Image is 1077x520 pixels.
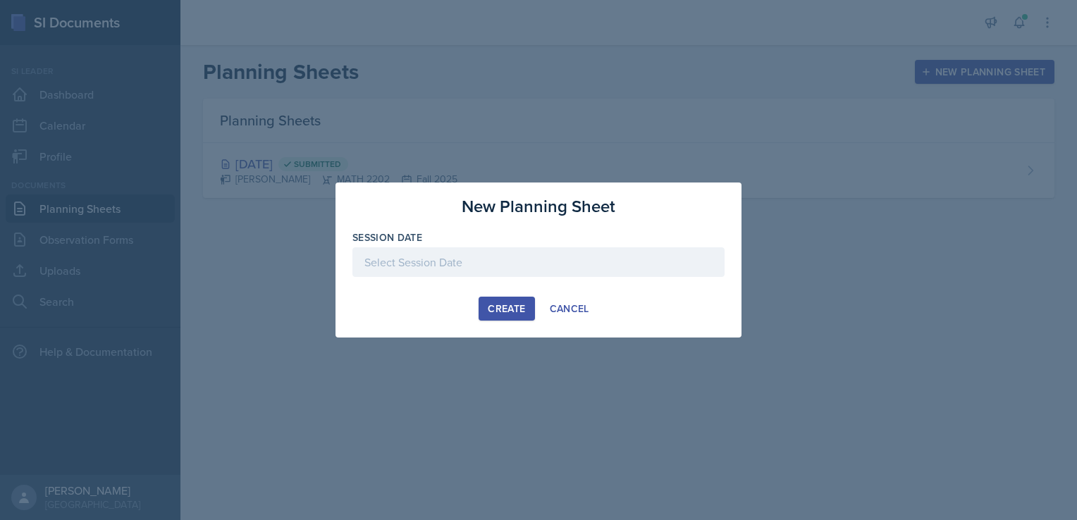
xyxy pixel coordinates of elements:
button: Create [479,297,534,321]
button: Cancel [541,297,598,321]
div: Create [488,303,525,314]
label: Session Date [352,230,422,244]
div: Cancel [550,303,589,314]
h3: New Planning Sheet [462,194,615,219]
